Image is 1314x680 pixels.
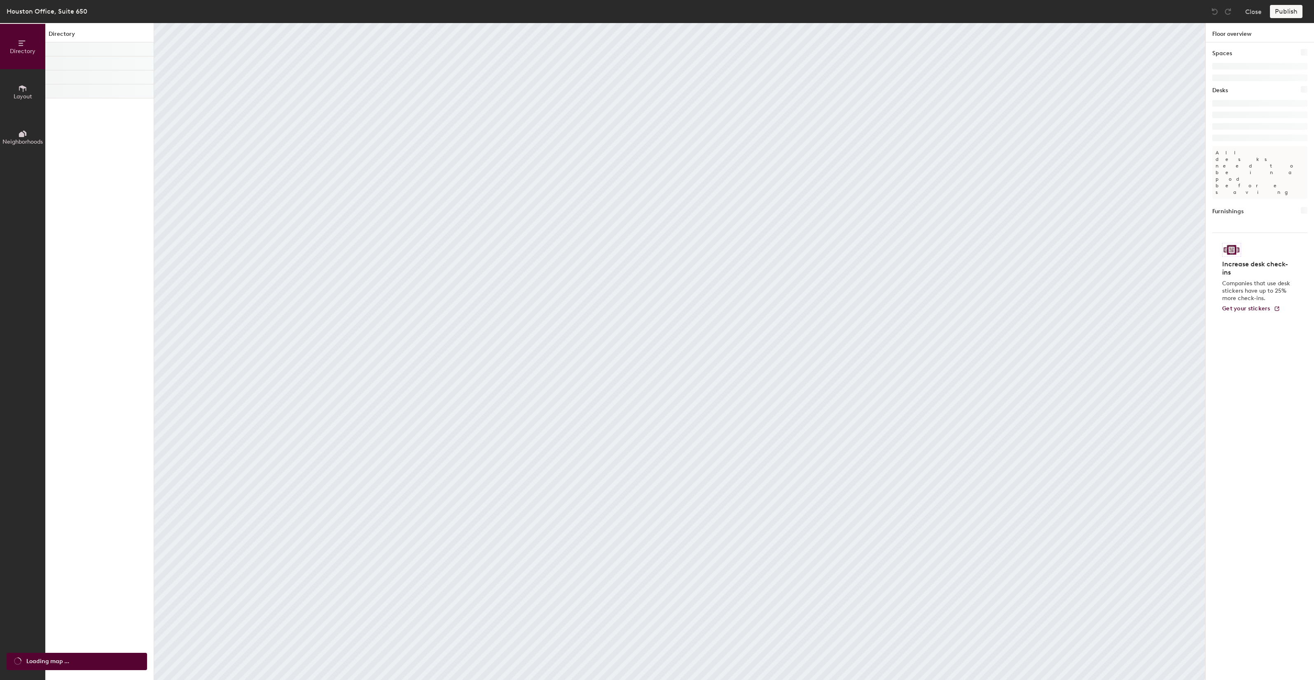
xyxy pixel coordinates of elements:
[154,23,1205,680] canvas: Map
[1222,305,1280,312] a: Get your stickers
[14,93,32,100] span: Layout
[1222,243,1241,257] img: Sticker logo
[1206,23,1314,42] h1: Floor overview
[1212,207,1244,216] h1: Furnishings
[1222,260,1293,277] h4: Increase desk check-ins
[2,138,43,145] span: Neighborhoods
[26,657,69,666] span: Loading map ...
[10,48,35,55] span: Directory
[45,30,154,42] h1: Directory
[1222,280,1293,302] p: Companies that use desk stickers have up to 25% more check-ins.
[1212,49,1232,58] h1: Spaces
[1211,7,1219,16] img: Undo
[1212,86,1228,95] h1: Desks
[1245,5,1262,18] button: Close
[1222,305,1270,312] span: Get your stickers
[7,6,87,16] div: Houston Office, Suite 650
[1224,7,1232,16] img: Redo
[1212,146,1307,199] p: All desks need to be in a pod before saving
